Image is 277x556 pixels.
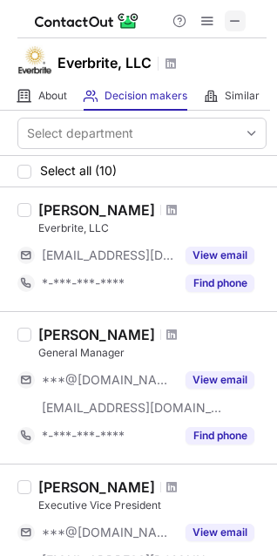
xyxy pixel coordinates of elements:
[186,427,254,444] button: Reveal Button
[186,371,254,389] button: Reveal Button
[38,89,67,103] span: About
[38,326,155,343] div: [PERSON_NAME]
[186,247,254,264] button: Reveal Button
[186,275,254,292] button: Reveal Button
[186,524,254,541] button: Reveal Button
[17,43,52,78] img: 7120b06dd07c9cd7a99b5e40618f1df3
[38,220,267,236] div: Everbrite, LLC
[38,478,155,496] div: [PERSON_NAME]
[225,89,260,103] span: Similar
[38,498,267,513] div: Executive Vice President
[40,164,117,178] span: Select all (10)
[42,372,175,388] span: ***@[DOMAIN_NAME]
[42,247,175,263] span: [EMAIL_ADDRESS][DOMAIN_NAME]
[42,525,175,540] span: ***@[DOMAIN_NAME]
[38,345,267,361] div: General Manager
[35,10,139,31] img: ContactOut v5.3.10
[27,125,133,142] div: Select department
[105,89,187,103] span: Decision makers
[38,201,155,219] div: [PERSON_NAME]
[57,52,152,73] h1: Everbrite, LLC
[42,400,223,416] span: [EMAIL_ADDRESS][DOMAIN_NAME]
